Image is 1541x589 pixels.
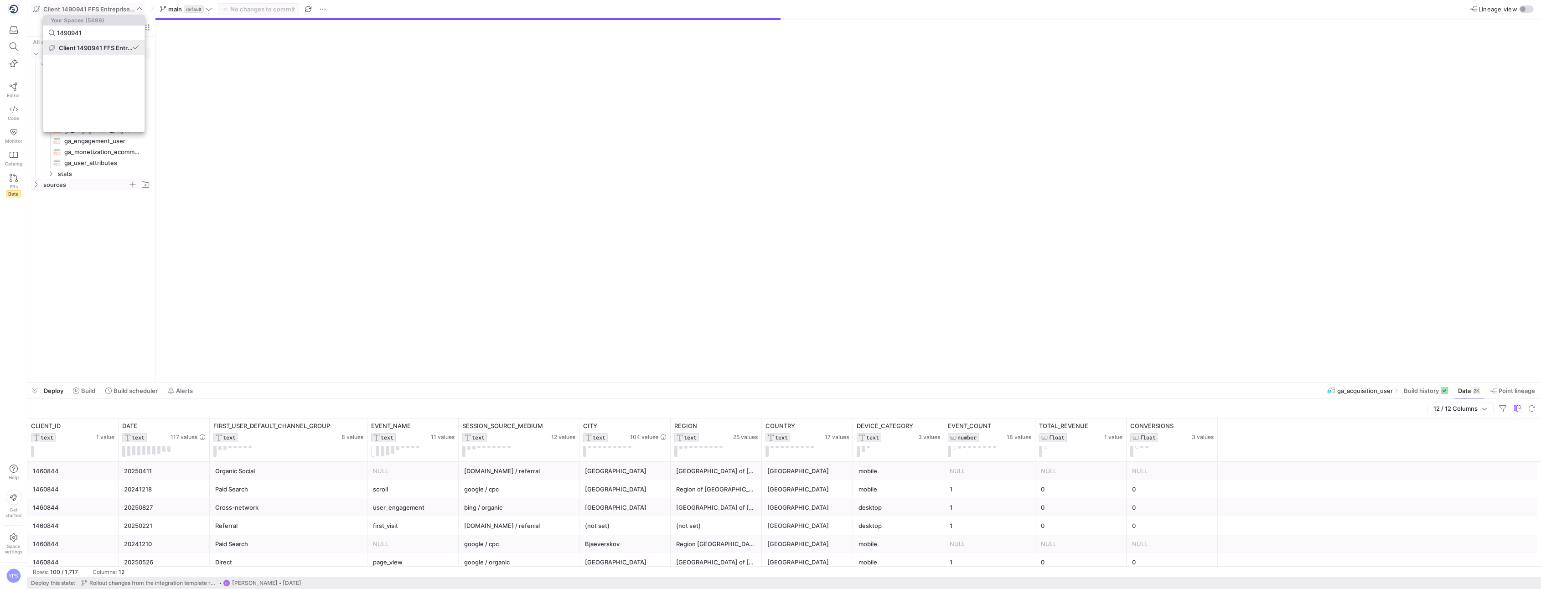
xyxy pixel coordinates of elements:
[1049,434,1065,441] span: FLOAT
[1400,383,1452,398] button: Build history
[10,184,18,189] span: PRs
[950,517,1030,535] div: 1
[31,37,151,48] div: Press SPACE to select this row.
[767,480,848,498] div: [GEOGRAPHIC_DATA]
[950,462,1030,480] div: NULL
[918,434,940,440] span: 3 values
[341,434,363,440] span: 8 values
[124,462,204,480] div: 20250411
[866,434,879,441] span: TEXT
[858,480,939,498] div: mobile
[33,480,113,498] div: 1460844
[767,517,848,535] div: [GEOGRAPHIC_DATA]
[767,499,848,517] div: [GEOGRAPHIC_DATA]
[583,422,597,429] span: CITY
[124,499,204,517] div: 20250827
[472,434,485,441] span: TEXT
[1039,422,1088,429] span: TOTAL_REVENUE
[431,434,455,440] span: 11 values
[1479,5,1517,13] span: Lineage view
[1104,434,1122,440] span: 1 value
[31,81,151,92] div: Press SPACE to select this row.
[4,486,23,522] button: Getstarted
[1458,387,1471,394] span: Data
[373,499,453,517] div: user_engagement
[858,517,939,535] div: desktop
[33,462,113,480] div: 1460844
[33,39,59,46] div: All assets
[31,3,145,15] button: Client 1490941 FFS Entreprise ApS
[31,146,151,157] a: ga_monetization_ecommerce​​​​​​​​​​
[98,24,133,31] span: Create asset
[31,135,151,146] div: Press SPACE to select this row.
[1041,517,1121,535] div: 0
[5,507,21,518] span: Get started
[33,553,113,571] div: 1460844
[31,146,151,157] div: Press SPACE to select this row.
[1132,462,1212,480] div: NULL
[213,422,330,429] span: FIRST_USER_DEFAULT_CHANNEL_GROUP
[464,480,574,498] div: google / cpc
[1132,535,1212,553] div: NULL
[8,115,19,121] span: Code
[31,124,151,135] div: Press SPACE to select this row.
[464,553,574,571] div: google / organic
[176,387,193,394] span: Alerts
[1404,387,1439,394] span: Build history
[4,147,23,170] a: Catalog
[215,499,362,517] div: Cross-network
[1132,553,1212,571] div: 0
[585,535,665,553] div: Bjaeverskov
[767,553,848,571] div: [GEOGRAPHIC_DATA]
[101,383,162,398] button: Build scheduler
[64,103,141,114] span: ga_engagement_conversions​​​​​​​​​​
[168,5,182,13] span: main
[1041,462,1121,480] div: NULL
[5,138,22,144] span: Monitor
[51,59,150,70] span: ga
[676,499,756,517] div: [GEOGRAPHIC_DATA] of [GEOGRAPHIC_DATA]
[676,462,756,480] div: [GEOGRAPHIC_DATA] of [GEOGRAPHIC_DATA]
[215,462,362,480] div: Organic Social
[957,434,977,441] span: NUMBER
[4,1,23,17] a: https://storage.googleapis.com/y42-prod-data-exchange/images/yakPloC5i6AioCi4fIczWrDfRkcT4LKn1FCT...
[630,434,658,440] span: 104 values
[44,387,63,394] span: Deploy
[462,422,543,429] span: SESSION_SOURCE_MEDIUM
[171,434,197,440] span: 117 values
[857,422,913,429] span: DEVICE_CATEGORY
[31,422,61,429] span: CLIENT_ID
[7,93,20,98] span: Editor
[1007,434,1031,440] span: 18 values
[31,114,151,124] a: ga_engagement_landing_pages​​​​​​​​​​
[6,190,21,197] span: Beta
[64,147,141,157] span: ga_monetization_ecommerce​​​​​​​​​​
[1427,403,1494,414] button: 12 / 12 Columns
[373,535,453,553] div: NULL
[58,70,150,81] span: data
[1473,387,1480,394] div: 2K
[373,480,453,498] div: scroll
[43,180,128,190] span: sources
[1041,553,1121,571] div: 0
[31,92,151,103] a: ga_acquisition_user​​​​​​​​​​
[4,102,23,124] a: Code
[69,383,99,398] button: Build
[858,462,939,480] div: mobile
[132,434,145,441] span: TEXT
[950,553,1030,571] div: 1
[31,157,151,168] div: Press SPACE to select this row.
[79,577,304,589] button: Rollout changes from the integration template repoKD[PERSON_NAME][DATE]
[676,535,756,553] div: Region [GEOGRAPHIC_DATA]
[765,422,795,429] span: COUNTRY
[33,517,113,535] div: 1460844
[184,5,204,13] span: default
[585,553,665,571] div: [GEOGRAPHIC_DATA]
[64,114,141,124] span: ga_engagement_landing_pages​​​​​​​​​​
[31,168,151,179] div: Press SPACE to select this row.
[31,114,151,124] div: Press SPACE to select this row.
[464,499,574,517] div: bing / organic
[858,553,939,571] div: mobile
[31,81,151,92] a: ga_acquisition_traffic​​​​​​​​​​
[373,553,453,571] div: page_view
